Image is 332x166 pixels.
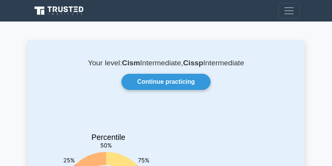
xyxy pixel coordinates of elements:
[121,74,211,90] a: Continue practicing
[46,58,286,68] p: Your level: Intermediate, Intermediate
[278,3,300,18] button: Toggle navigation
[122,59,140,67] b: Cism
[91,133,125,141] text: Percentile
[183,59,203,67] b: Cissp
